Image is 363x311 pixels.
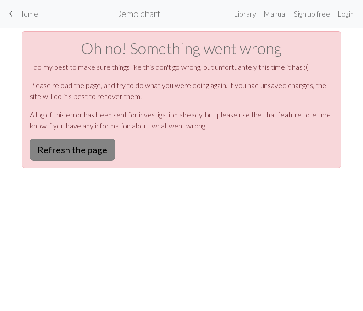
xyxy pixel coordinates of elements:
span: keyboard_arrow_left [5,7,16,20]
h2: Demo chart [115,8,160,19]
a: Library [230,5,260,23]
button: Refresh the page [30,139,115,161]
span: Home [18,9,38,18]
a: Manual [260,5,290,23]
p: A log of this error has been sent for investigation already, but please use the chat feature to l... [30,109,333,131]
p: Please reload the page, and try to do what you were doing again. If you had unsaved changes, the ... [30,80,333,102]
a: Home [5,6,38,22]
a: Sign up free [290,5,334,23]
a: Login [334,5,357,23]
p: I do my best to make sure things like this don't go wrong, but unfortuantely this time it has :( [30,61,333,72]
h1: Oh no! Something went wrong [30,39,333,58]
